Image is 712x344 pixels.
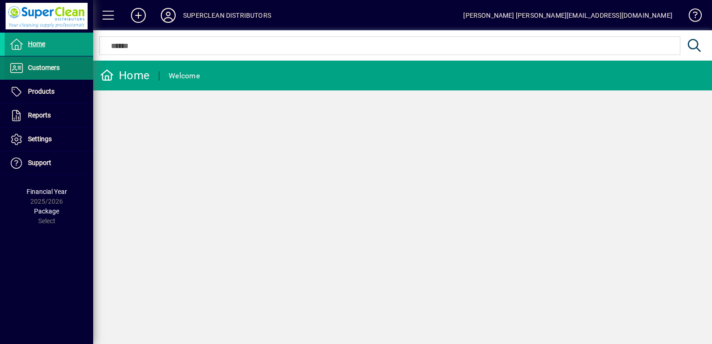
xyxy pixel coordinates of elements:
[5,104,93,127] a: Reports
[28,40,45,48] span: Home
[5,80,93,103] a: Products
[28,159,51,166] span: Support
[153,7,183,24] button: Profile
[123,7,153,24] button: Add
[28,111,51,119] span: Reports
[5,151,93,175] a: Support
[34,207,59,215] span: Package
[169,69,200,83] div: Welcome
[28,135,52,143] span: Settings
[183,8,271,23] div: SUPERCLEAN DISTRIBUTORS
[100,68,150,83] div: Home
[5,128,93,151] a: Settings
[5,56,93,80] a: Customers
[27,188,67,195] span: Financial Year
[28,64,60,71] span: Customers
[463,8,672,23] div: [PERSON_NAME] [PERSON_NAME][EMAIL_ADDRESS][DOMAIN_NAME]
[28,88,55,95] span: Products
[682,2,700,32] a: Knowledge Base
